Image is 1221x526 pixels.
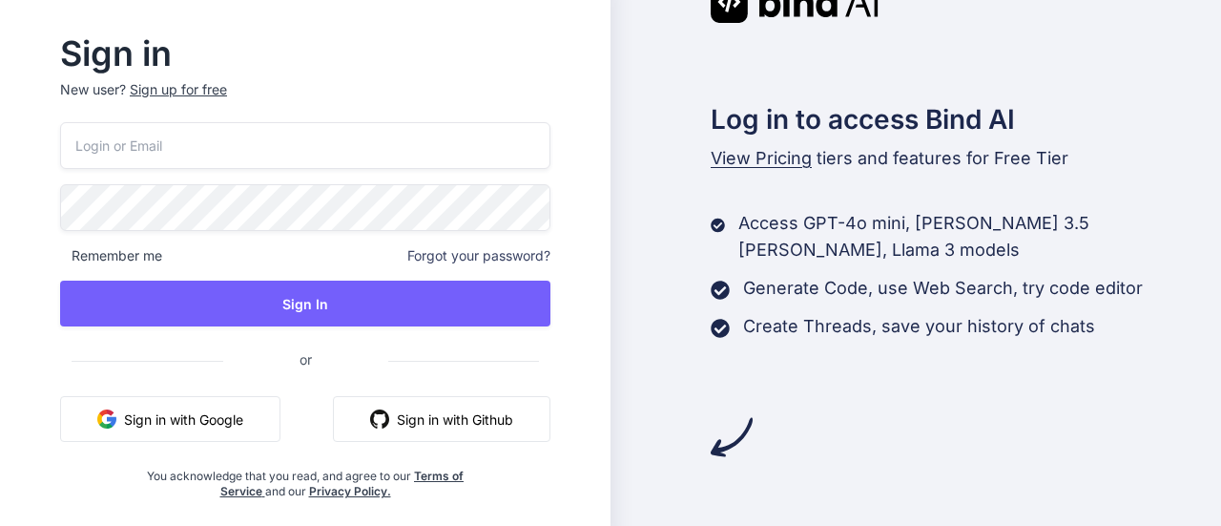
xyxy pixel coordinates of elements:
[220,469,465,498] a: Terms of Service
[407,246,550,265] span: Forgot your password?
[711,416,753,458] img: arrow
[97,410,116,429] img: google
[370,410,389,429] img: github
[309,484,391,498] a: Privacy Policy.
[738,210,1221,263] p: Access GPT-4o mini, [PERSON_NAME] 3.5 [PERSON_NAME], Llama 3 models
[60,281,550,326] button: Sign In
[223,336,388,383] span: or
[711,145,1221,172] p: tiers and features for Free Tier
[711,99,1221,139] h2: Log in to access Bind AI
[130,80,227,99] div: Sign up for free
[743,313,1095,340] p: Create Threads, save your history of chats
[60,246,162,265] span: Remember me
[333,396,550,442] button: Sign in with Github
[60,80,550,122] p: New user?
[711,148,812,168] span: View Pricing
[142,457,469,499] div: You acknowledge that you read, and agree to our and our
[743,275,1143,302] p: Generate Code, use Web Search, try code editor
[60,38,550,69] h2: Sign in
[60,122,550,169] input: Login or Email
[60,396,280,442] button: Sign in with Google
